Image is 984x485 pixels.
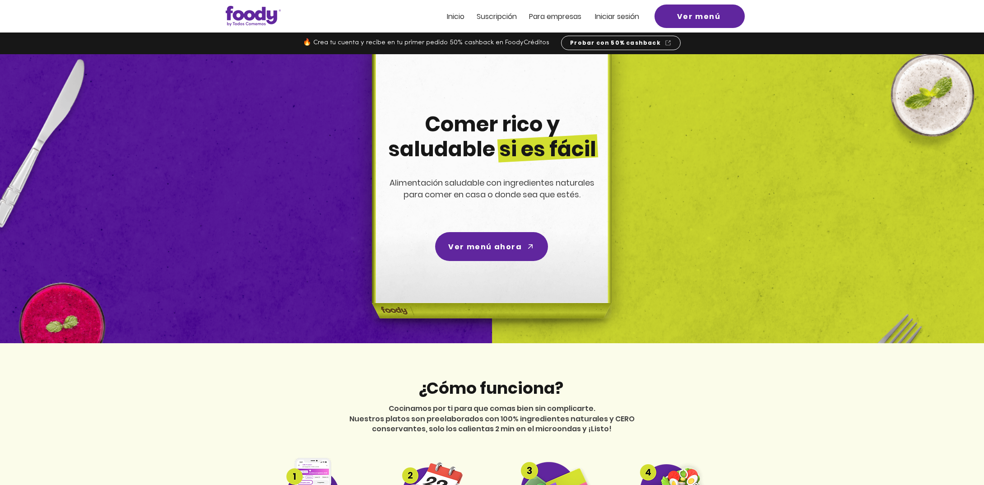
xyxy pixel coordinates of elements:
span: Inicio [447,11,464,22]
span: Cocinamos por ti para que comas bien sin complicarte. [389,403,595,414]
span: Iniciar sesión [595,11,639,22]
img: Logo_Foody V2.0.0 (3).png [226,6,281,26]
span: Ver menú ahora [448,241,522,252]
a: Para empresas [529,13,581,20]
span: Suscripción [477,11,517,22]
a: Suscripción [477,13,517,20]
span: Pa [529,11,538,22]
span: Alimentación saludable con ingredientes naturales para comer en casa o donde sea que estés. [390,177,594,200]
img: headline-center-compress.png [347,54,634,343]
a: Iniciar sesión [595,13,639,20]
span: Ver menú [677,11,721,22]
span: ¿Cómo funciona? [418,377,563,400]
span: Probar con 50% cashback [570,39,661,47]
a: Ver menú [654,5,745,28]
a: Ver menú ahora [435,232,548,261]
a: Probar con 50% cashback [561,36,681,50]
a: Inicio [447,13,464,20]
span: ra empresas [538,11,581,22]
span: Comer rico y saludable si es fácil [388,110,596,163]
span: 🔥 Crea tu cuenta y recibe en tu primer pedido 50% cashback en FoodyCréditos [303,39,549,46]
span: Nuestros platos son preelaborados con 100% ingredientes naturales y CERO conservantes, solo los c... [349,414,635,434]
